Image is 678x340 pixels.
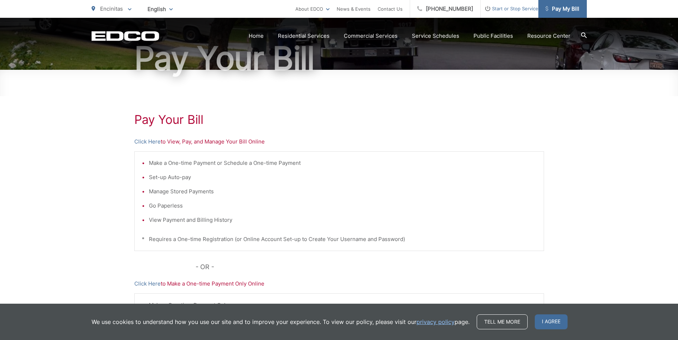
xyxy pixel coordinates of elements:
span: I agree [535,314,568,329]
a: Home [249,32,264,40]
a: EDCD logo. Return to the homepage. [92,31,159,41]
span: English [142,3,178,15]
span: Pay My Bill [545,5,579,13]
li: Make a One-time Payment or Schedule a One-time Payment [149,159,537,167]
li: View Payment and Billing History [149,216,537,224]
li: Make a One-time Payment Only [149,301,537,309]
a: Click Here [134,279,161,288]
p: to View, Pay, and Manage Your Bill Online [134,137,544,146]
p: to Make a One-time Payment Only Online [134,279,544,288]
a: News & Events [337,5,371,13]
span: Encinitas [100,5,123,12]
li: Go Paperless [149,202,537,210]
a: privacy policy [416,318,455,326]
li: Set-up Auto-pay [149,173,537,182]
a: Contact Us [378,5,403,13]
a: Click Here [134,137,161,146]
a: Service Schedules [412,32,459,40]
h1: Pay Your Bill [92,41,587,76]
a: About EDCO [295,5,330,13]
p: * Requires a One-time Registration (or Online Account Set-up to Create Your Username and Password) [142,235,537,244]
p: We use cookies to understand how you use our site and to improve your experience. To view our pol... [92,318,470,326]
p: - OR - [196,262,544,272]
a: Residential Services [278,32,330,40]
a: Resource Center [527,32,570,40]
a: Tell me more [477,314,528,329]
a: Public Facilities [473,32,513,40]
a: Commercial Services [344,32,398,40]
h1: Pay Your Bill [134,113,544,127]
li: Manage Stored Payments [149,187,537,196]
